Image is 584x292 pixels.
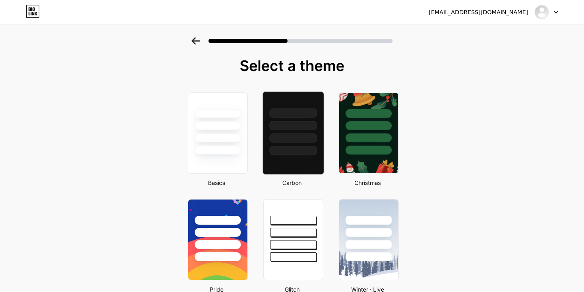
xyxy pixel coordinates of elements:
div: Carbon [261,178,323,187]
div: Basics [185,178,248,187]
div: [EMAIL_ADDRESS][DOMAIN_NAME] [429,8,528,17]
img: jakedaniel [534,4,550,20]
div: Christmas [336,178,399,187]
div: Select a theme [185,58,399,74]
